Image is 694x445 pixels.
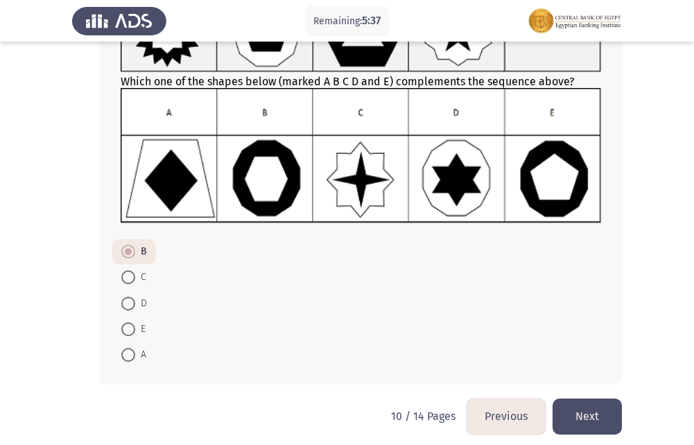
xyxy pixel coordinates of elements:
img: UkFYMDA4NkJfdXBkYXRlZF9DQVRfMjAyMS5wbmcxNjIyMDMzMDM0MDMy.png [121,88,601,223]
span: A [135,347,146,363]
span: B [135,243,147,260]
button: load previous page [467,399,546,434]
span: D [135,295,147,312]
span: 5:37 [362,14,381,27]
span: E [135,321,146,338]
img: Assess Talent Management logo [72,1,166,40]
p: Remaining: [313,12,381,30]
span: C [135,269,146,286]
img: Assessment logo of FOCUS Assessment 3 Modules EN [528,1,622,40]
p: 10 / 14 Pages [391,410,456,423]
button: load next page [553,399,622,434]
